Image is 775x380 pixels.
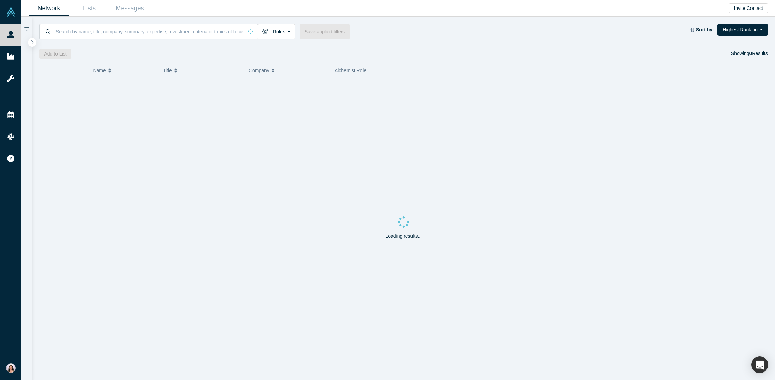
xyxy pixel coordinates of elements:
[93,63,106,78] span: Name
[300,24,350,39] button: Save applied filters
[749,51,768,56] span: Results
[717,24,768,36] button: Highest Ranking
[93,63,156,78] button: Name
[729,3,768,13] button: Invite Contact
[6,7,16,17] img: Alchemist Vault Logo
[69,0,110,16] a: Lists
[249,63,327,78] button: Company
[731,49,768,59] div: Showing
[29,0,69,16] a: Network
[55,23,243,39] input: Search by name, title, company, summary, expertise, investment criteria or topics of focus
[335,68,366,73] span: Alchemist Role
[6,363,16,373] img: Anku Chahal's Account
[110,0,150,16] a: Messages
[258,24,295,39] button: Roles
[39,49,71,59] button: Add to List
[163,63,172,78] span: Title
[249,63,269,78] span: Company
[163,63,242,78] button: Title
[696,27,714,32] strong: Sort by:
[385,233,422,240] p: Loading results...
[749,51,752,56] strong: 0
